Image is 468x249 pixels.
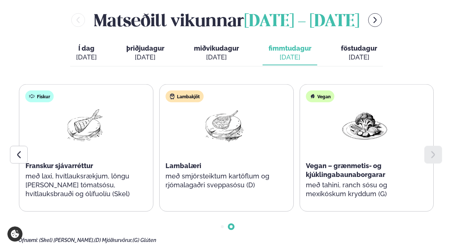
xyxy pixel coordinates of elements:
[133,237,156,243] span: (G) Glúten
[71,13,85,27] button: menu-btn-left
[165,172,283,190] p: með smjörsteiktum kartöflum og rjómalagaðri sveppasósu (D)
[306,181,423,198] p: með tahini, ranch sósu og mexíkóskum kryddum (G)
[25,172,143,198] p: með laxi, hvítlauksrækjum, löngu [PERSON_NAME] tómatsósu, hvítlauksbrauði og ólífuolíu (Skel)
[269,44,311,52] span: fimmtudagur
[126,44,164,52] span: þriðjudagur
[335,41,383,65] button: föstudagur [DATE]
[94,237,133,243] span: (D) Mjólkurvörur,
[341,44,377,52] span: föstudagur
[194,44,239,52] span: miðvikudagur
[70,41,103,65] button: Í dag [DATE]
[165,91,204,102] div: Lambakjöt
[29,93,35,99] img: fish.svg
[269,53,311,62] div: [DATE]
[244,14,359,30] span: [DATE] - [DATE]
[263,41,317,65] button: fimmtudagur [DATE]
[61,108,108,143] img: Fish.png
[310,93,315,99] img: Vegan.svg
[188,41,245,65] button: miðvikudagur [DATE]
[126,53,164,62] div: [DATE]
[7,226,23,242] a: Cookie settings
[76,53,97,62] div: [DATE]
[201,108,248,143] img: Lamb-Meat.png
[194,53,239,62] div: [DATE]
[221,225,224,228] span: Go to slide 1
[25,162,93,170] span: Franskur sjávarréttur
[39,237,94,243] span: (Skel) [PERSON_NAME],
[368,13,382,27] button: menu-btn-right
[18,237,38,243] span: Ofnæmi:
[341,53,377,62] div: [DATE]
[169,93,175,99] img: Lamb.svg
[230,225,233,228] span: Go to slide 2
[341,108,388,143] img: Vegan.png
[120,41,170,65] button: þriðjudagur [DATE]
[306,91,334,102] div: Vegan
[25,91,54,102] div: Fiskur
[76,44,97,53] span: Í dag
[306,162,385,178] span: Vegan – grænmetis- og kjúklingabaunaborgarar
[94,8,359,32] h2: Matseðill vikunnar
[165,162,201,170] span: Lambalæri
